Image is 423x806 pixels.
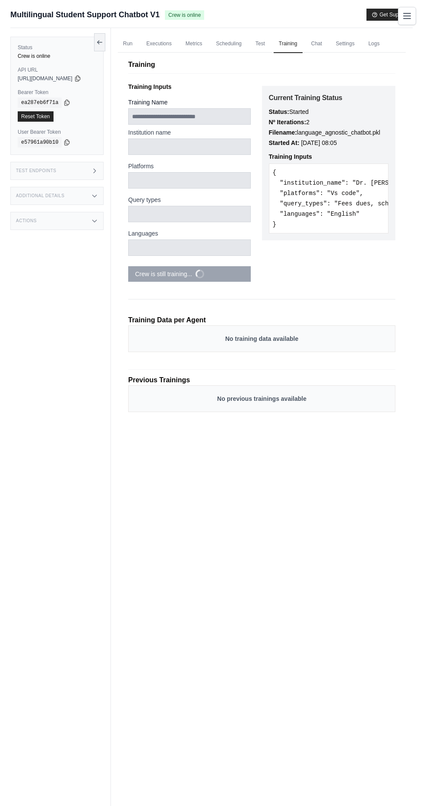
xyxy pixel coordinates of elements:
[128,60,395,70] p: Training
[128,315,206,325] p: Training Data per Agent
[211,35,246,53] a: Scheduling
[331,35,360,53] a: Settings
[380,765,423,806] iframe: Chat Widget
[301,139,337,146] time: September 3, 2025 at 08:05 IST
[250,35,270,53] a: Test
[165,10,204,20] span: Crew is online
[269,117,389,127] p: 2
[128,128,251,137] label: Institution name
[18,137,62,148] code: e57961a90b10
[16,193,64,198] h3: Additional Details
[141,35,177,53] a: Executions
[18,89,96,96] label: Bearer Token
[398,7,416,25] button: Toggle navigation
[269,153,312,160] strong: Training Inputs
[18,53,96,60] div: Crew is online
[16,218,37,224] h3: Actions
[269,129,297,136] strong: Filename:
[180,35,208,53] a: Metrics
[269,127,389,138] p: language_agnostic_chatbot.pkl
[18,75,73,82] span: [URL][DOMAIN_NAME]
[269,107,389,117] p: Started
[366,9,413,21] button: Get Support
[128,375,395,385] p: Previous Trainings
[128,82,262,91] p: Training Inputs
[18,66,96,73] label: API URL
[128,266,251,282] button: Crew is still training...
[128,98,251,107] label: Training Name
[269,108,289,115] strong: Status:
[306,35,327,53] a: Chat
[269,93,389,103] h3: Current Training Status
[18,98,62,108] code: ea287eb6f71a
[269,139,300,146] strong: Started At:
[137,394,386,403] p: No previous trainings available
[363,35,385,53] a: Logs
[18,111,54,122] a: Reset Token
[269,119,306,126] strong: Nº Iterations:
[128,195,251,204] label: Query types
[269,164,389,233] pre: { "institution_name": "Dr. [PERSON_NAME] Technological University", "platforms": "Vs code", "quer...
[137,334,386,343] p: No training data available
[18,129,96,135] label: User Bearer Token
[128,229,251,238] label: Languages
[118,35,138,53] a: Run
[18,44,96,51] label: Status
[16,168,57,173] h3: Test Endpoints
[10,9,160,21] span: Multilingual Student Support Chatbot V1
[128,162,251,170] label: Platforms
[274,35,303,53] a: Training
